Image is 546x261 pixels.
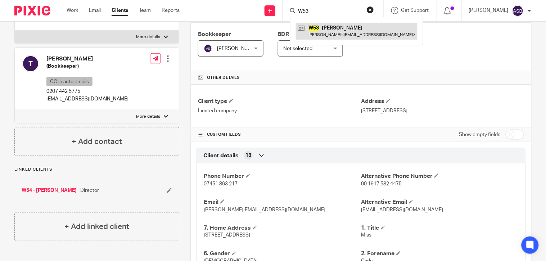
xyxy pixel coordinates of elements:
input: Search [297,9,362,15]
span: Client details [203,152,239,159]
a: Team [139,7,151,14]
span: BDR [278,31,289,37]
span: 00 1917 582 4475 [361,181,402,186]
span: [STREET_ADDRESS] [204,233,250,238]
h4: 1. Title [361,224,518,232]
p: More details [136,114,160,120]
a: W54 - [PERSON_NAME] [22,187,77,194]
h4: Phone Number [204,172,361,180]
h4: + Add contact [72,136,122,147]
span: [PERSON_NAME] [217,46,257,51]
img: svg%3E [204,44,212,53]
h4: 7. Home Address [204,224,361,232]
button: Clear [367,6,374,13]
p: [STREET_ADDRESS] [361,107,524,114]
h4: + Add linked client [64,221,129,232]
h4: Client type [198,98,361,105]
span: Bookkeeper [198,31,231,37]
img: svg%3E [512,5,524,17]
span: 13 [245,152,251,159]
a: Reports [162,7,180,14]
h4: Address [361,98,524,105]
p: Limited company [198,107,361,114]
label: Show empty fields [459,131,501,138]
h4: CUSTOM FIELDS [198,132,361,138]
span: [EMAIL_ADDRESS][DOMAIN_NAME] [361,207,443,212]
span: Other details [207,75,240,81]
h5: (Bookkeeper) [46,63,128,70]
span: Get Support [401,8,429,13]
p: [PERSON_NAME] [469,7,509,14]
a: Clients [112,7,128,14]
p: More details [136,34,160,40]
h4: Alternative Email [361,198,518,206]
h4: 6. Gender [204,250,361,258]
img: svg%3E [22,55,39,72]
p: Linked clients [14,167,179,172]
p: 0207 442 5775 [46,88,128,95]
h4: 2. Forename [361,250,518,258]
img: Pixie [14,6,50,15]
h4: Alternative Phone Number [361,172,518,180]
p: [EMAIL_ADDRESS][DOMAIN_NAME] [46,95,128,103]
span: Director [80,187,99,194]
h4: Email [204,198,361,206]
h4: [PERSON_NAME] [46,55,128,63]
p: CC in auto emails [46,77,92,86]
span: Not selected [284,46,313,51]
a: Work [67,7,78,14]
a: Email [89,7,101,14]
span: 07451 863 217 [204,181,238,186]
span: Miss [361,233,371,238]
span: [PERSON_NAME][EMAIL_ADDRESS][DOMAIN_NAME] [204,207,325,212]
